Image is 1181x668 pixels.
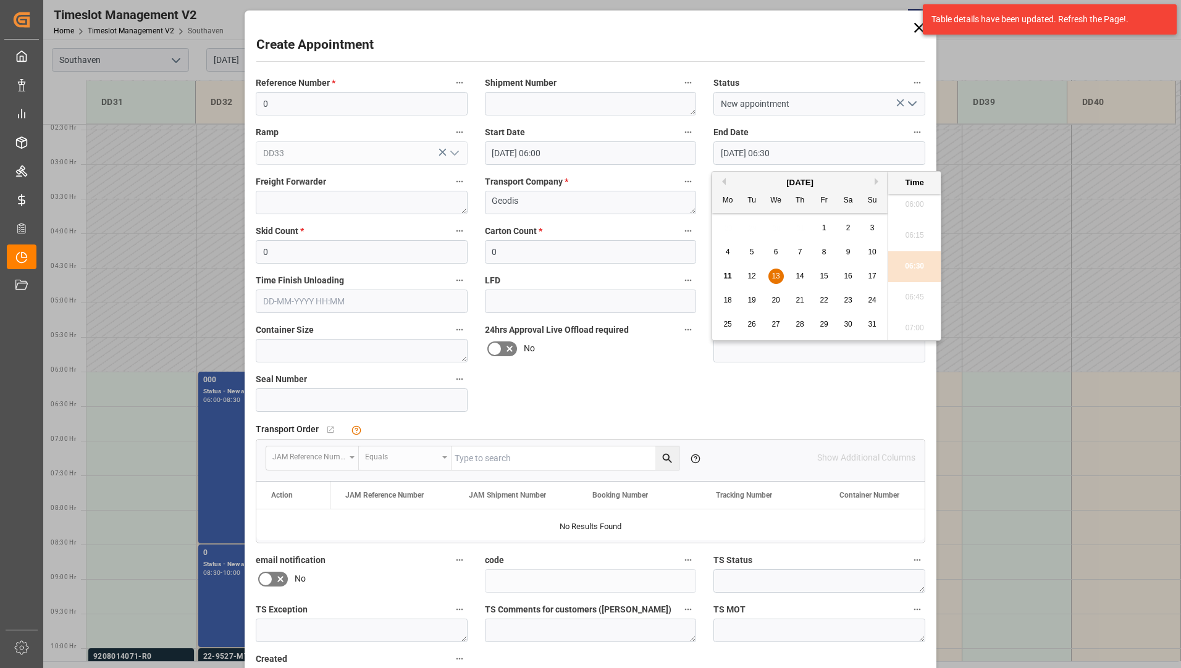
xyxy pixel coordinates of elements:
[680,601,696,617] button: TS Comments for customers ([PERSON_NAME])
[713,603,746,616] span: TS MOT
[452,601,468,617] button: TS Exception
[891,177,938,189] div: Time
[902,94,920,114] button: open menu
[822,223,826,232] span: 1
[485,603,671,616] span: TS Comments for customers ([PERSON_NAME])
[720,317,736,332] div: Choose Monday, August 25th, 2025
[817,193,832,209] div: Fr
[768,293,784,308] div: Choose Wednesday, August 20th, 2025
[295,572,306,585] span: No
[865,220,880,236] div: Choose Sunday, August 3rd, 2025
[744,269,760,284] div: Choose Tuesday, August 12th, 2025
[469,491,546,499] span: JAM Shipment Number
[841,193,856,209] div: Sa
[750,248,754,256] span: 5
[817,317,832,332] div: Choose Friday, August 29th, 2025
[744,317,760,332] div: Choose Tuesday, August 26th, 2025
[844,272,852,280] span: 16
[256,373,307,386] span: Seal Number
[485,554,504,567] span: code
[844,296,852,304] span: 23
[909,601,925,617] button: TS MOT
[817,269,832,284] div: Choose Friday, August 15th, 2025
[820,320,828,328] span: 29
[256,274,344,287] span: Time Finish Unloading
[747,320,755,328] span: 26
[452,446,679,470] input: Type to search
[680,272,696,288] button: LFD
[720,293,736,308] div: Choose Monday, August 18th, 2025
[655,446,679,470] button: search button
[680,322,696,338] button: 24hrs Approval Live Offload required
[744,244,760,260] div: Choose Tuesday, August 5th, 2025
[485,191,697,214] textarea: Geodis
[841,269,856,284] div: Choose Saturday, August 16th, 2025
[256,126,279,139] span: Ramp
[256,324,314,336] span: Container Size
[841,293,856,308] div: Choose Saturday, August 23rd, 2025
[798,248,802,256] span: 7
[680,552,696,568] button: code
[452,75,468,91] button: Reference Number *
[716,491,772,499] span: Tracking Number
[726,248,730,256] span: 4
[820,296,828,304] span: 22
[256,141,468,165] input: Type to search/select
[792,269,808,284] div: Choose Thursday, August 14th, 2025
[680,223,696,239] button: Carton Count *
[723,296,731,304] span: 18
[713,141,925,165] input: DD-MM-YYYY HH:MM
[365,448,438,462] div: Equals
[796,320,804,328] span: 28
[865,269,880,284] div: Choose Sunday, August 17th, 2025
[796,296,804,304] span: 21
[768,193,784,209] div: We
[817,220,832,236] div: Choose Friday, August 1st, 2025
[720,244,736,260] div: Choose Monday, August 4th, 2025
[256,35,374,55] h2: Create Appointment
[485,126,525,139] span: Start Date
[868,272,876,280] span: 17
[485,77,557,90] span: Shipment Number
[792,244,808,260] div: Choose Thursday, August 7th, 2025
[713,92,925,115] input: Type to search/select
[744,293,760,308] div: Choose Tuesday, August 19th, 2025
[713,126,749,139] span: End Date
[452,124,468,140] button: Ramp
[865,244,880,260] div: Choose Sunday, August 10th, 2025
[846,248,851,256] span: 9
[817,293,832,308] div: Choose Friday, August 22nd, 2025
[768,244,784,260] div: Choose Wednesday, August 6th, 2025
[256,653,287,666] span: Created
[771,320,780,328] span: 27
[774,248,778,256] span: 6
[680,75,696,91] button: Shipment Number
[452,371,468,387] button: Seal Number
[345,491,424,499] span: JAM Reference Number
[359,446,452,470] button: open menu
[771,296,780,304] span: 20
[865,193,880,209] div: Su
[266,446,359,470] button: open menu
[841,220,856,236] div: Choose Saturday, August 2nd, 2025
[820,272,828,280] span: 15
[875,178,882,185] button: Next Month
[256,603,308,616] span: TS Exception
[713,77,739,90] span: Status
[452,272,468,288] button: Time Finish Unloading
[713,554,752,567] span: TS Status
[931,13,1159,26] div: Table details have been updated. Refresh the Page!.
[744,193,760,209] div: Tu
[868,248,876,256] span: 10
[485,274,500,287] span: LFD
[870,223,875,232] span: 3
[452,651,468,667] button: Created
[844,320,852,328] span: 30
[680,124,696,140] button: Start Date
[271,491,293,499] div: Action
[272,448,345,462] div: JAM Reference Number
[909,124,925,140] button: End Date
[524,342,535,355] span: No
[485,225,542,238] span: Carton Count
[839,491,899,499] span: Container Number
